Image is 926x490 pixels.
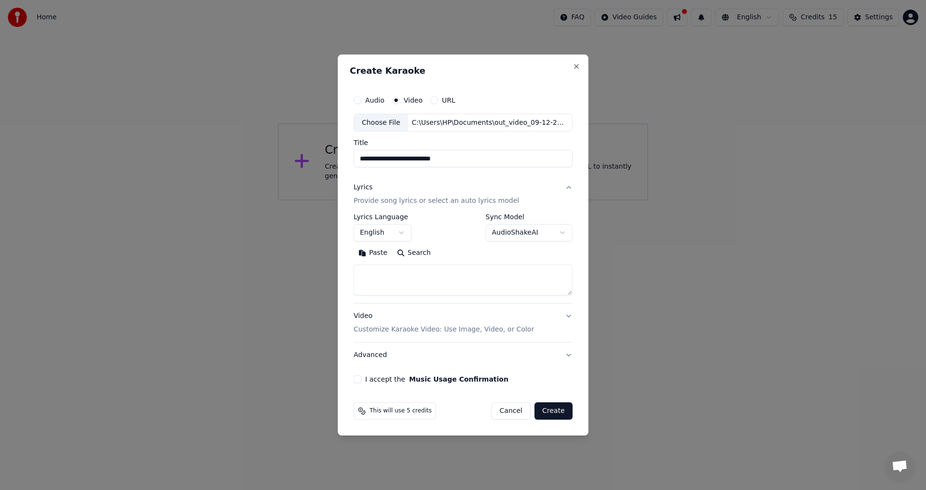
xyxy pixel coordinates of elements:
button: Advanced [354,343,572,368]
div: C:\Users\HP\Documents\out_video_09-12-2025_16-06-24.mp4 [408,118,572,128]
button: Paste [354,246,392,261]
label: Sync Model [486,214,572,221]
p: Provide song lyrics or select an auto lyrics model [354,197,519,206]
div: LyricsProvide song lyrics or select an auto lyrics model [354,214,572,304]
label: URL [442,97,455,104]
div: Video [354,312,534,335]
span: This will use 5 credits [369,407,432,415]
p: Customize Karaoke Video: Use Image, Video, or Color [354,325,534,334]
h2: Create Karaoke [350,66,576,75]
button: Create [534,402,572,420]
button: LyricsProvide song lyrics or select an auto lyrics model [354,175,572,214]
label: Audio [365,97,384,104]
div: Choose File [354,114,408,132]
div: Lyrics [354,183,372,193]
button: VideoCustomize Karaoke Video: Use Image, Video, or Color [354,304,572,343]
button: I accept the [409,376,508,383]
label: Video [404,97,422,104]
button: Search [392,246,436,261]
label: I accept the [365,376,508,383]
label: Lyrics Language [354,214,411,221]
label: Title [354,140,572,146]
button: Cancel [491,402,531,420]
